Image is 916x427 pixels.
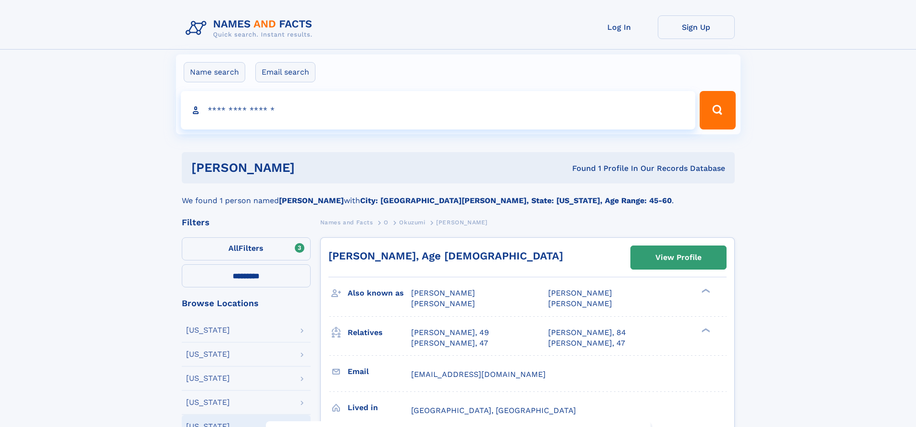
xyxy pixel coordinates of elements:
[384,219,389,226] span: O
[182,237,311,260] label: Filters
[548,338,625,349] a: [PERSON_NAME], 47
[655,246,702,269] div: View Profile
[548,288,612,298] span: [PERSON_NAME]
[328,250,563,262] a: [PERSON_NAME], Age [DEMOGRAPHIC_DATA]
[320,216,373,228] a: Names and Facts
[182,299,311,308] div: Browse Locations
[399,216,425,228] a: Okuzumi
[399,219,425,226] span: Okuzumi
[348,285,411,301] h3: Also known as
[411,288,475,298] span: [PERSON_NAME]
[191,162,434,174] h1: [PERSON_NAME]
[436,219,488,226] span: [PERSON_NAME]
[411,299,475,308] span: [PERSON_NAME]
[348,400,411,416] h3: Lived in
[279,196,344,205] b: [PERSON_NAME]
[581,15,658,39] a: Log In
[186,375,230,382] div: [US_STATE]
[348,363,411,380] h3: Email
[548,299,612,308] span: [PERSON_NAME]
[548,327,626,338] a: [PERSON_NAME], 84
[184,62,245,82] label: Name search
[411,338,488,349] a: [PERSON_NAME], 47
[699,288,711,294] div: ❯
[411,327,489,338] a: [PERSON_NAME], 49
[631,246,726,269] a: View Profile
[182,183,735,207] div: We found 1 person named with .
[700,91,735,129] button: Search Button
[433,163,725,174] div: Found 1 Profile In Our Records Database
[255,62,315,82] label: Email search
[699,327,711,333] div: ❯
[186,350,230,358] div: [US_STATE]
[360,196,672,205] b: City: [GEOGRAPHIC_DATA][PERSON_NAME], State: [US_STATE], Age Range: 45-60
[182,15,320,41] img: Logo Names and Facts
[411,406,576,415] span: [GEOGRAPHIC_DATA], [GEOGRAPHIC_DATA]
[384,216,389,228] a: O
[228,244,238,253] span: All
[658,15,735,39] a: Sign Up
[181,91,696,129] input: search input
[348,324,411,341] h3: Relatives
[186,326,230,334] div: [US_STATE]
[411,370,546,379] span: [EMAIL_ADDRESS][DOMAIN_NAME]
[186,399,230,406] div: [US_STATE]
[182,218,311,227] div: Filters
